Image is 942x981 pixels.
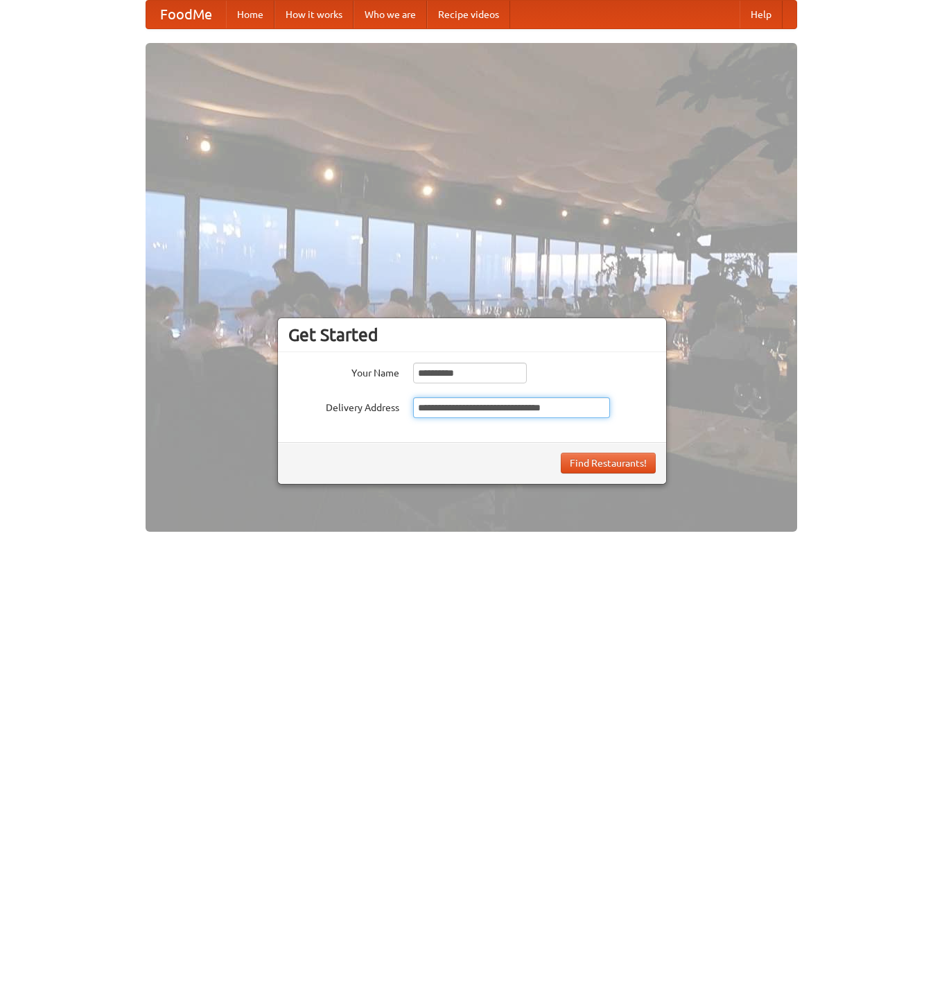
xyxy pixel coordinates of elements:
button: Find Restaurants! [561,453,656,474]
label: Your Name [288,363,399,380]
a: Help [740,1,783,28]
a: How it works [274,1,354,28]
h3: Get Started [288,324,656,345]
a: Recipe videos [427,1,510,28]
a: FoodMe [146,1,226,28]
a: Home [226,1,274,28]
a: Who we are [354,1,427,28]
label: Delivery Address [288,397,399,415]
